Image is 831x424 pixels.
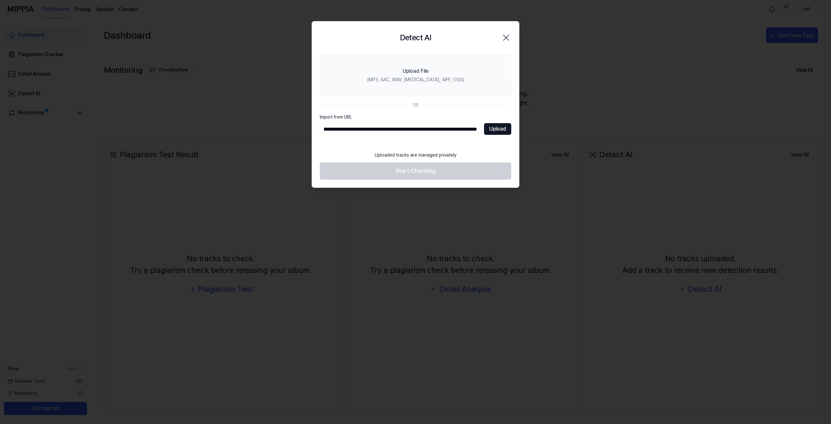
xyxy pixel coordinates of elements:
div: OR [413,102,418,109]
div: Upload File [403,67,428,75]
label: Import from URL [320,114,511,121]
button: Upload [484,123,511,135]
div: Uploaded tracks are managed privately [371,148,460,162]
div: (MP3, AAC, WAV, [MEDICAL_DATA], AIFF, OGG) [367,76,464,83]
h2: Detect AI [400,32,431,44]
